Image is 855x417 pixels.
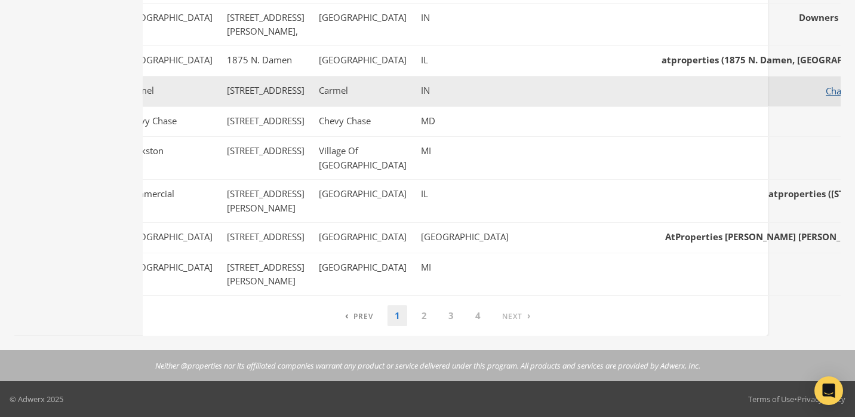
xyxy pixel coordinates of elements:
[495,305,538,326] a: Next
[155,360,700,372] p: Neither @properties nor its affiliated companies warrant any product or service delivered under t...
[220,76,312,107] td: [STREET_ADDRESS]
[118,137,220,180] td: Clarkston
[220,46,312,76] td: 1875 N. Damen
[814,376,843,405] div: Open Intercom Messenger
[220,137,312,180] td: [STREET_ADDRESS]
[414,137,516,180] td: MI
[468,305,488,326] a: 4
[414,180,516,223] td: IL
[312,180,414,223] td: [GEOGRAPHIC_DATA]
[414,106,516,137] td: MD
[414,253,516,296] td: MI
[414,46,516,76] td: IL
[312,76,414,107] td: Carmel
[312,137,414,180] td: Village Of [GEOGRAPHIC_DATA]
[748,394,794,404] a: Terms of Use
[220,180,312,223] td: [STREET_ADDRESS][PERSON_NAME]
[118,46,220,76] td: [GEOGRAPHIC_DATA]
[312,106,414,137] td: Chevy Chase
[338,305,538,326] nav: pagination
[220,222,312,253] td: [STREET_ADDRESS]
[118,3,220,46] td: [GEOGRAPHIC_DATA]
[414,222,516,253] td: [GEOGRAPHIC_DATA]
[118,76,220,107] td: Carmel
[220,3,312,46] td: [STREET_ADDRESS][PERSON_NAME],
[414,76,516,107] td: IN
[118,106,220,137] td: Chevy Chase
[10,393,63,405] p: © Adwerx 2025
[441,305,461,326] a: 3
[312,46,414,76] td: [GEOGRAPHIC_DATA]
[220,106,312,137] td: [STREET_ADDRESS]
[312,222,414,253] td: [GEOGRAPHIC_DATA]
[797,394,845,404] a: Privacy Policy
[527,309,531,321] span: ›
[220,253,312,296] td: [STREET_ADDRESS][PERSON_NAME]
[118,222,220,253] td: [GEOGRAPHIC_DATA]
[118,253,220,296] td: [GEOGRAPHIC_DATA]
[118,180,220,223] td: Commercial
[748,393,845,405] div: •
[312,253,414,296] td: [GEOGRAPHIC_DATA]
[414,305,434,326] a: 2
[414,3,516,46] td: IN
[312,3,414,46] td: [GEOGRAPHIC_DATA]
[387,305,407,326] a: 1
